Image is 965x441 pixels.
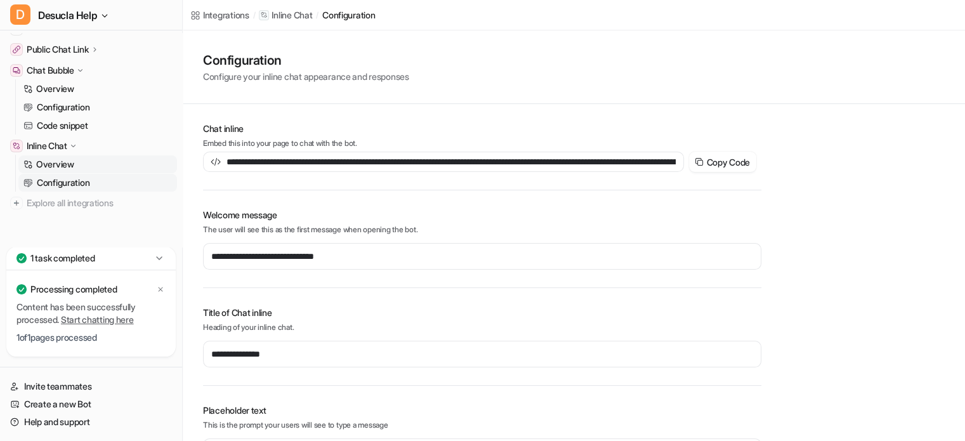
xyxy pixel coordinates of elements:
p: Inline Chat [272,9,312,22]
p: Overview [36,82,74,95]
span: Explore all integrations [27,193,172,213]
a: Invite teammates [5,378,177,395]
h2: Welcome message [203,208,761,221]
a: Start chatting here [61,314,134,325]
p: Configuration [37,101,89,114]
img: Inline Chat [13,142,20,150]
p: 1 task completed [30,252,95,265]
h2: Placeholder text [203,404,761,417]
p: Public Chat Link [27,43,89,56]
p: Embed this into your page to chat with the bot. [203,138,761,149]
span: Desucla Help [38,6,97,24]
a: Integrations [190,8,249,22]
a: Help and support [5,413,177,431]
a: Explore all integrations [5,194,177,212]
span: D [10,4,30,25]
a: Create a new Bot [5,395,177,413]
img: explore all integrations [10,197,23,209]
p: Chat Bubble [27,64,74,77]
h1: Configuration [203,51,409,70]
h2: Chat inline [203,122,761,135]
img: Public Chat Link [13,46,20,53]
a: Code snippet [18,117,177,135]
h2: Title of Chat inline [203,306,761,319]
p: This is the prompt your users will see to type a message [203,419,761,431]
p: Processing completed [30,283,117,296]
p: Heading of your inline chat. [203,322,761,333]
p: Content has been successfully processed. [16,301,166,326]
a: Configuration [18,174,177,192]
p: Overview [36,158,74,171]
p: Inline Chat [27,140,67,152]
a: Inline Chat [259,9,312,22]
a: Overview [18,80,177,98]
span: / [316,10,318,21]
button: Copy Code [689,152,756,172]
a: Configuration [18,98,177,116]
a: configuration [322,8,375,22]
p: Configure your inline chat appearance and responses [203,70,409,83]
div: Integrations [203,8,249,22]
p: Configuration [37,176,89,189]
p: Code snippet [37,119,88,132]
p: 1 of 1 pages processed [16,331,166,344]
span: / [253,10,256,21]
a: Overview [18,155,177,173]
p: The user will see this as the first message when opening the bot. [203,224,761,235]
img: Chat Bubble [13,67,20,74]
